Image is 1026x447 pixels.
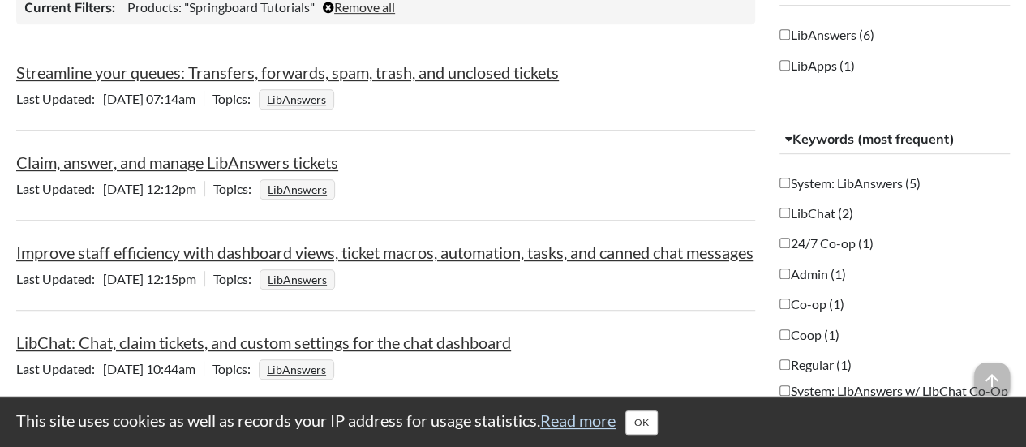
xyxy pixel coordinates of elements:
[779,238,790,248] input: 24/7 Co-op (1)
[779,208,790,218] input: LibChat (2)
[625,410,658,435] button: Close
[264,88,328,111] a: LibAnswers
[779,60,790,71] input: LibApps (1)
[16,361,103,376] span: Last Updated
[16,153,338,172] a: Claim, answer, and manage LibAnswers tickets
[212,361,259,376] span: Topics
[16,243,753,262] a: Improve staff efficiency with dashboard views, ticket macros, automation, tasks, and canned chat ...
[259,361,338,376] ul: Topics
[779,299,790,309] input: Co-op (1)
[213,271,260,286] span: Topics
[16,181,204,196] span: [DATE] 12:12pm
[260,271,339,286] ul: Topics
[779,57,854,75] label: LibApps (1)
[779,385,790,396] input: System: LibAnswers w/ LibChat Co-Op contributing membership (1)
[259,91,338,106] ul: Topics
[213,181,260,196] span: Topics
[265,268,329,291] a: LibAnswers
[16,271,204,286] span: [DATE] 12:15pm
[212,91,259,106] span: Topics
[779,382,1010,419] label: System: LibAnswers w/ LibChat Co-Op contributing membership (1)
[779,234,873,252] label: 24/7 Co-op (1)
[16,91,204,106] span: [DATE] 07:14am
[16,271,103,286] span: Last Updated
[974,363,1010,398] span: arrow_upward
[16,181,103,196] span: Last Updated
[264,358,328,381] a: LibAnswers
[779,174,920,192] label: System: LibAnswers (5)
[16,333,511,352] a: LibChat: Chat, claim tickets, and custom settings for the chat dashboard
[779,125,1010,154] button: Keywords (most frequent)
[779,269,790,279] input: Admin (1)
[779,326,839,344] label: Coop (1)
[779,204,852,222] label: LibChat (2)
[779,29,790,40] input: LibAnswers (6)
[779,26,874,44] label: LibAnswers (6)
[779,265,845,283] label: Admin (1)
[540,410,616,430] a: Read more
[779,329,790,340] input: Coop (1)
[16,91,103,106] span: Last Updated
[779,359,790,370] input: Regular (1)
[779,178,790,188] input: System: LibAnswers (5)
[779,356,851,374] label: Regular (1)
[265,178,329,201] a: LibAnswers
[779,295,844,313] label: Co-op (1)
[260,181,339,196] ul: Topics
[16,361,204,376] span: [DATE] 10:44am
[974,364,1010,384] a: arrow_upward
[16,62,559,82] a: Streamline your queues: Transfers, forwards, spam, trash, and unclosed tickets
